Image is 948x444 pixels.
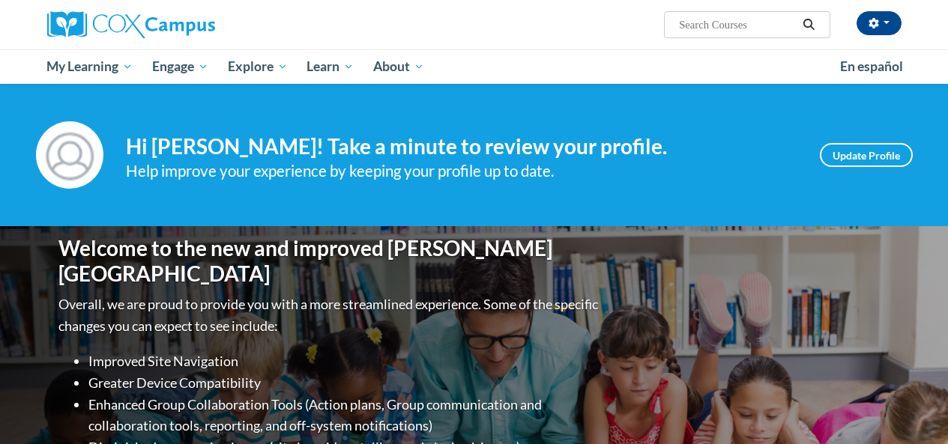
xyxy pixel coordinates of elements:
a: Update Profile [820,143,913,167]
span: About [373,58,424,76]
div: Help improve your experience by keeping your profile up to date. [126,159,797,183]
a: Engage [142,49,218,84]
span: Engage [152,58,208,76]
a: My Learning [37,49,143,84]
img: Cox Campus [47,11,215,38]
button: Account Settings [857,11,902,35]
span: My Learning [46,58,133,76]
a: Cox Campus [47,11,317,38]
li: Enhanced Group Collaboration Tools (Action plans, Group communication and collaboration tools, re... [88,394,602,437]
a: Learn [297,49,363,84]
h4: Hi [PERSON_NAME]! Take a minute to review your profile. [126,134,797,159]
h1: Welcome to the new and improved [PERSON_NAME][GEOGRAPHIC_DATA] [58,236,602,286]
span: Learn [307,58,354,76]
a: About [363,49,434,84]
input: Search Courses [677,16,797,34]
button: Search [797,16,820,34]
li: Improved Site Navigation [88,350,602,372]
p: Overall, we are proud to provide you with a more streamlined experience. Some of the specific cha... [58,294,602,337]
iframe: Button to launch messaging window [888,384,936,432]
span: Explore [228,58,288,76]
img: Profile Image [36,121,103,189]
a: Explore [218,49,298,84]
div: Main menu [36,49,913,84]
a: En español [830,51,913,82]
li: Greater Device Compatibility [88,372,602,394]
span: En español [840,58,903,74]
